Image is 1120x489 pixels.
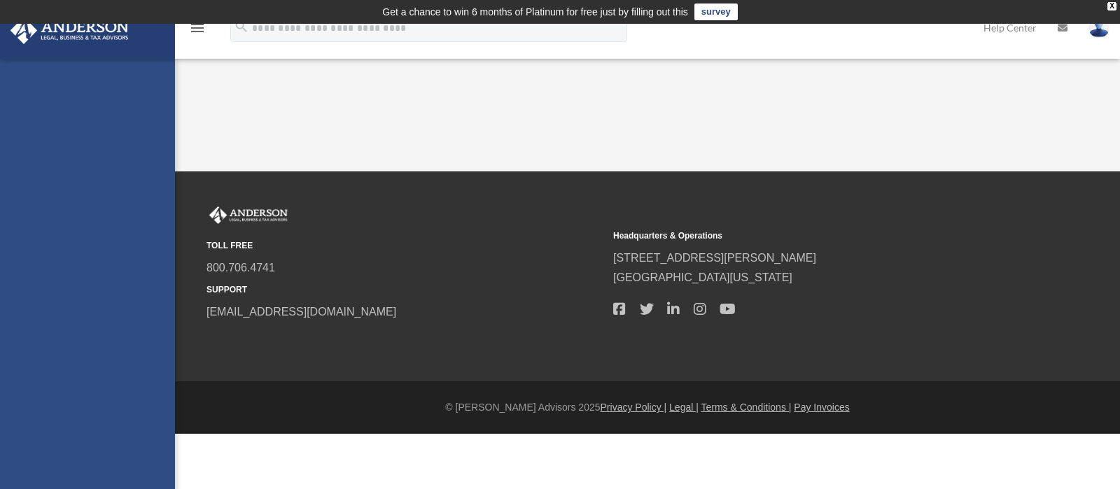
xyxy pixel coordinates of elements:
[601,402,667,413] a: Privacy Policy |
[613,271,792,283] a: [GEOGRAPHIC_DATA][US_STATE]
[794,402,849,413] a: Pay Invoices
[382,3,688,20] div: Get a chance to win 6 months of Platinum for free just by filling out this
[1088,17,1109,38] img: User Pic
[669,402,699,413] a: Legal |
[1107,2,1116,10] div: close
[206,239,603,253] small: TOLL FREE
[175,399,1120,416] div: © [PERSON_NAME] Advisors 2025
[701,402,792,413] a: Terms & Conditions |
[694,3,738,20] a: survey
[206,262,275,274] a: 800.706.4741
[206,206,290,225] img: Anderson Advisors Platinum Portal
[234,19,249,34] i: search
[613,252,816,264] a: [STREET_ADDRESS][PERSON_NAME]
[206,283,603,297] small: SUPPORT
[206,306,396,318] a: [EMAIL_ADDRESS][DOMAIN_NAME]
[189,24,206,36] a: menu
[613,229,1010,243] small: Headquarters & Operations
[189,20,206,36] i: menu
[6,17,133,44] img: Anderson Advisors Platinum Portal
